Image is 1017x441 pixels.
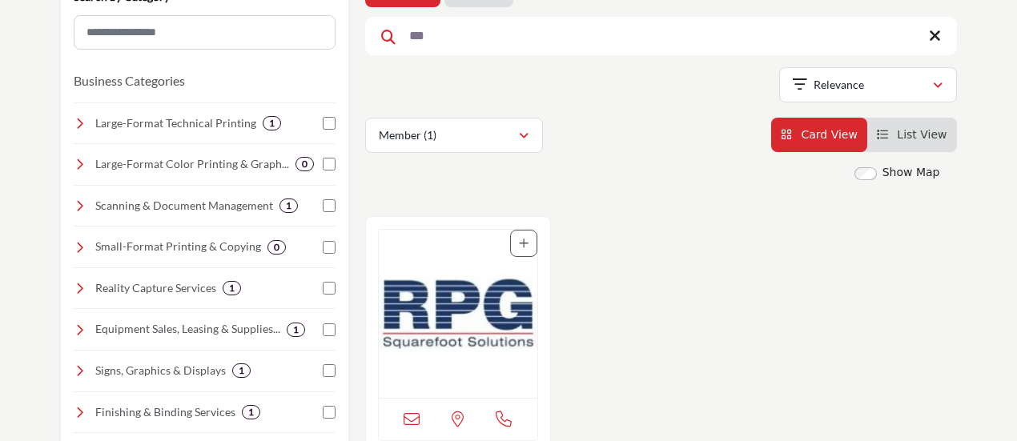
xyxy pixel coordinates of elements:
[323,282,336,295] input: Select Reality Capture Services checkbox
[95,363,226,379] h4: Signs, Graphics & Displays: Exterior/interior building signs, trade show booths, event displays, ...
[242,405,260,419] div: 1 Results For Finishing & Binding Services
[269,118,275,129] b: 1
[379,230,537,398] img: RPG Squarefoot Solutions
[295,157,314,171] div: 0 Results For Large-Format Color Printing & Graphics
[867,118,957,152] li: List View
[286,200,291,211] b: 1
[379,127,436,143] p: Member (1)
[323,158,336,170] input: Select Large-Format Color Printing & Graphics checkbox
[882,164,940,181] label: Show Map
[263,116,281,130] div: 1 Results For Large-Format Technical Printing
[293,324,299,335] b: 1
[519,237,529,250] a: Add To List
[232,363,251,378] div: 1 Results For Signs, Graphics & Displays
[323,364,336,377] input: Select Signs, Graphics & Displays checkbox
[239,365,244,376] b: 1
[95,404,235,420] h4: Finishing & Binding Services: Laminating, binding, folding, trimming, and other finishing touches...
[95,156,289,172] h4: Large-Format Color Printing & Graphics: Banners, posters, vehicle wraps, and presentation graphics.
[302,158,308,170] b: 0
[379,230,537,398] a: Open Listing in new tab
[229,283,235,294] b: 1
[877,128,947,141] a: View List
[95,239,261,255] h4: Small-Format Printing & Copying: Professional printing for black and white and color document pri...
[267,240,286,255] div: 0 Results For Small-Format Printing & Copying
[279,198,298,213] div: 1 Results For Scanning & Document Management
[248,407,254,418] b: 1
[287,323,305,337] div: 1 Results For Equipment Sales, Leasing & Supplies
[95,321,280,337] h4: Equipment Sales, Leasing & Supplies: Equipment sales, leasing, service, and resale of plotters, s...
[779,67,957,102] button: Relevance
[323,117,336,130] input: Select Large-Format Technical Printing checkbox
[74,15,336,50] input: Search Category
[781,128,858,141] a: View Card
[897,128,947,141] span: List View
[323,323,336,336] input: Select Equipment Sales, Leasing & Supplies checkbox
[365,118,543,153] button: Member (1)
[323,199,336,212] input: Select Scanning & Document Management checkbox
[74,71,185,90] button: Business Categories
[814,77,864,93] p: Relevance
[801,128,857,141] span: Card View
[95,198,273,214] h4: Scanning & Document Management: Digital conversion, archiving, indexing, secure storage, and stre...
[95,280,216,296] h4: Reality Capture Services: Laser scanning, BIM modeling, photogrammetry, 3D scanning, and other ad...
[223,281,241,295] div: 1 Results For Reality Capture Services
[95,115,256,131] h4: Large-Format Technical Printing: High-quality printing for blueprints, construction and architect...
[365,17,957,55] input: Search Keyword
[323,406,336,419] input: Select Finishing & Binding Services checkbox
[771,118,867,152] li: Card View
[274,242,279,253] b: 0
[323,241,336,254] input: Select Small-Format Printing & Copying checkbox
